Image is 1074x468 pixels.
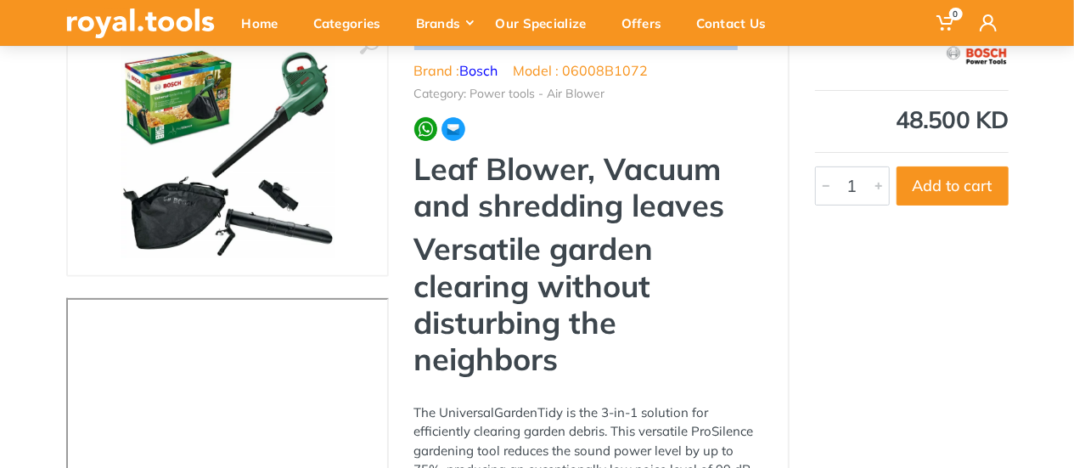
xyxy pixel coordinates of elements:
[441,116,466,142] img: ma.webp
[414,85,605,103] li: Category: Power tools - Air Blower
[945,34,1009,76] img: Bosch
[685,5,790,41] div: Contact Us
[404,5,484,41] div: Brands
[301,5,404,41] div: Categories
[815,108,1009,132] div: 48.500 KD
[414,60,498,81] li: Brand :
[484,5,610,41] div: Our Specialize
[121,44,335,258] img: Royal Tools - Universal Garden Blower 2300W
[949,8,963,20] span: 0
[66,8,215,38] img: royal.tools Logo
[610,5,685,41] div: Offers
[460,62,498,79] a: Bosch
[414,150,762,223] h1: Leaf Blower, Vacuum and shredding leaves
[414,230,762,377] h1: Versatile garden clearing without disturbing the neighbors
[514,60,649,81] li: Model : 06008B1072
[414,117,438,141] img: wa.webp
[230,5,301,41] div: Home
[414,25,762,50] h1: Universal Garden Blower 2300W
[897,166,1009,206] button: Add to cart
